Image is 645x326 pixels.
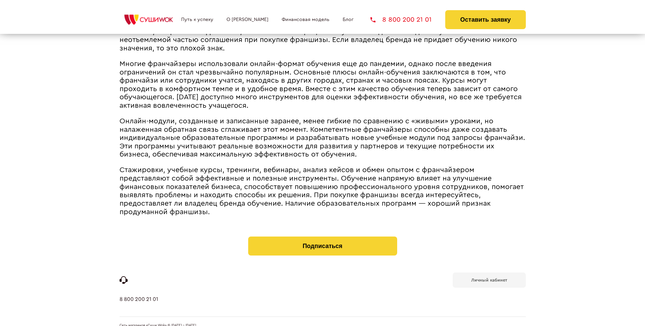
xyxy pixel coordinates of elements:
[370,16,432,23] a: 8 800 200 21 01
[282,17,329,22] a: Финансовая модель
[120,296,158,317] a: 8 800 200 21 01
[120,60,522,109] span: Многие франчайзеры использовали онлайн-формат обучения еще до пандемии, однако после введения огр...
[471,278,507,282] b: Личный кабинет
[227,17,268,22] a: О [PERSON_NAME]
[120,118,525,158] span: Онлайн-модули, созданные и записанные заранее, менее гибкие по сравнению с «живыми» уроками, но н...
[453,272,526,288] a: Личный кабинет
[120,166,524,215] span: Стажировки, учебные курсы, тренинги, вебинары, анализ кейсов и обмен опытом с франчайзером предст...
[181,17,213,22] a: Путь к успеху
[382,16,432,23] span: 8 800 200 21 01
[445,10,525,29] button: Оставить заявку
[248,237,397,256] button: Подписаться
[343,17,353,22] a: Блог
